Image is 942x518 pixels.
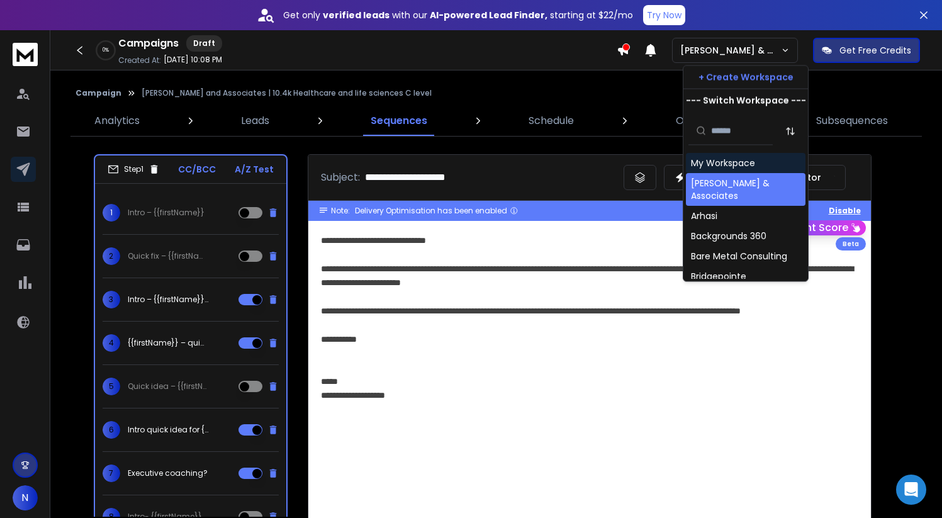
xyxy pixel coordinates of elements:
[233,106,277,136] a: Leads
[103,378,120,395] span: 5
[829,206,861,216] button: Disable
[816,113,888,128] p: Subsequences
[178,163,216,176] p: CC/BCC
[680,44,781,57] p: [PERSON_NAME] & Associates
[643,5,685,25] button: Try Now
[103,334,120,352] span: 4
[142,88,432,98] p: [PERSON_NAME] and Associates | 10.4k Healthcare and life sciences C level
[103,247,120,265] span: 2
[13,485,38,510] button: N
[103,421,120,439] span: 6
[128,295,208,305] p: Intro – {{firstName}} | [PERSON_NAME]
[118,36,179,51] h1: Campaigns
[103,465,120,482] span: 7
[836,237,866,251] div: Beta
[691,210,717,222] div: Arhasi
[691,230,766,242] div: Backgrounds 360
[241,113,269,128] p: Leads
[363,106,435,136] a: Sequences
[164,55,222,65] p: [DATE] 10:08 PM
[103,291,120,308] span: 3
[778,118,803,144] button: Sort by Sort A-Z
[896,475,926,505] div: Open Intercom Messenger
[691,177,800,202] div: [PERSON_NAME] & Associates
[355,206,519,216] div: Delivery Optimisation has been enabled
[323,9,390,21] strong: verified leads
[686,94,806,107] p: --- Switch Workspace ---
[321,170,360,185] p: Subject:
[128,338,208,348] p: {{firstName}} – quick reset idea
[235,163,274,176] p: A/Z Test
[839,44,911,57] p: Get Free Credits
[128,468,208,478] p: Executive coaching?
[103,47,109,54] p: 0 %
[683,66,808,89] button: + Create Workspace
[668,106,722,136] a: Options
[118,55,161,65] p: Created At:
[698,71,793,84] p: + Create Workspace
[691,270,800,295] div: Bridgepointe Technologies
[87,106,147,136] a: Analytics
[283,9,633,21] p: Get only with our starting at $22/mo
[676,113,715,128] p: Options
[128,208,205,218] p: Intro – {{firstName}}
[430,9,547,21] strong: AI-powered Lead Finder,
[809,106,895,136] a: Subsequences
[813,38,920,63] button: Get Free Credits
[186,35,222,52] div: Draft
[371,113,427,128] p: Sequences
[103,204,120,222] span: 1
[128,425,208,435] p: Intro quick idea for {{firstName}}
[94,113,140,128] p: Analytics
[647,9,681,21] p: Try Now
[691,157,755,169] div: My Workspace
[331,206,350,216] span: Note:
[521,106,581,136] a: Schedule
[108,164,160,175] div: Step 1
[76,88,121,98] button: Campaign
[128,251,208,261] p: Quick fix – {{firstName}}
[529,113,574,128] p: Schedule
[13,43,38,66] img: logo
[691,250,787,262] div: Bare Metal Consulting
[128,381,208,391] p: Quick idea – {{firstName}}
